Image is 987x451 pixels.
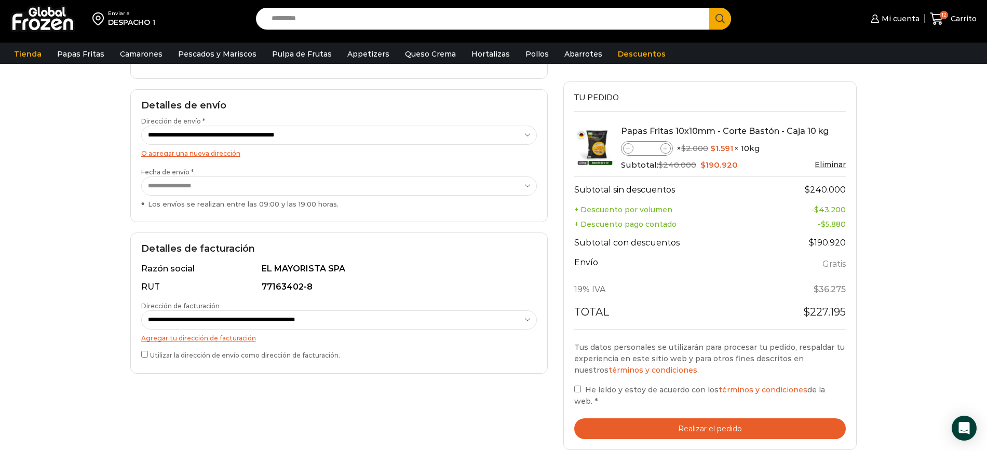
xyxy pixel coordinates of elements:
span: 36.275 [814,284,846,294]
bdi: 43.200 [814,205,846,214]
a: 12 Carrito [930,7,977,31]
span: $ [658,160,663,170]
span: $ [700,160,706,170]
a: Papas Fritas 10x10mm - Corte Bastón - Caja 10 kg [621,126,829,136]
bdi: 240.000 [805,185,846,195]
span: Tu pedido [574,92,619,103]
div: Razón social [141,263,260,275]
label: Gratis [822,257,846,272]
h2: Detalles de envío [141,100,537,112]
div: DESPACHO 1 [108,17,155,28]
p: Tus datos personales se utilizarán para procesar tu pedido, respaldar tu experiencia en este siti... [574,341,846,376]
input: Utilizar la dirección de envío como dirección de facturación. [141,351,148,358]
bdi: 190.920 [809,238,846,248]
span: $ [809,238,814,248]
a: Tienda [9,44,47,64]
div: Los envíos se realizan entre las 09:00 y las 19:00 horas. [141,199,537,209]
a: Appetizers [342,44,395,64]
span: 12 [940,11,948,19]
bdi: 5.880 [821,220,846,229]
span: $ [805,185,810,195]
h2: Detalles de facturación [141,243,537,255]
span: He leído y estoy de acuerdo con los de la web. [574,385,825,406]
div: Subtotal: [621,159,846,171]
div: RUT [141,281,260,293]
span: $ [803,306,810,318]
a: términos y condiciones [609,365,697,375]
th: 19% IVA [574,278,765,302]
bdi: 190.920 [700,160,738,170]
bdi: 1.591 [710,143,733,153]
span: $ [814,284,819,294]
span: Carrito [948,13,977,24]
button: Realizar el pedido [574,418,846,440]
a: Eliminar [815,160,846,169]
input: He leído y estoy de acuerdo con lostérminos y condicionesde la web. * [574,386,581,392]
button: Search button [709,8,731,30]
a: Pescados y Mariscos [173,44,262,64]
bdi: 227.195 [803,306,846,318]
img: address-field-icon.svg [92,10,108,28]
bdi: 240.000 [658,160,696,170]
a: Pulpa de Frutas [267,44,337,64]
select: Dirección de facturación [141,310,537,330]
a: Descuentos [613,44,671,64]
label: Utilizar la dirección de envío como dirección de facturación. [141,349,537,360]
select: Dirección de envío * [141,126,537,145]
th: Envío [574,255,765,278]
div: 77163402-8 [262,281,531,293]
select: Fecha de envío * Los envíos se realizan entre las 09:00 y las 19:00 horas. [141,176,537,196]
th: + Descuento por volumen [574,202,765,217]
td: - [765,217,846,231]
div: Enviar a [108,10,155,17]
input: Product quantity [633,142,660,155]
a: Camarones [115,44,168,64]
span: $ [681,143,686,153]
a: Queso Crema [400,44,461,64]
a: Agregar tu dirección de facturación [141,334,256,342]
span: $ [710,143,715,153]
th: Subtotal con descuentos [574,231,765,255]
a: O agregar una nueva dirección [141,149,240,157]
label: Dirección de envío * [141,117,537,145]
th: Subtotal sin descuentos [574,176,765,202]
div: EL MAYORISTA SPA [262,263,531,275]
span: $ [814,205,819,214]
span: Mi cuenta [879,13,920,24]
a: Abarrotes [559,44,607,64]
label: Fecha de envío * [141,168,537,209]
th: + Descuento pago contado [574,217,765,231]
span: $ [821,220,826,229]
td: - [765,202,846,217]
div: × × 10kg [621,141,846,156]
a: términos y condiciones [719,385,807,394]
a: Pollos [520,44,554,64]
th: Total [574,302,765,329]
a: Papas Fritas [52,44,110,64]
div: Open Intercom Messenger [952,416,977,441]
abbr: requerido [594,397,598,406]
bdi: 2.000 [681,143,708,153]
a: Hortalizas [466,44,515,64]
a: Mi cuenta [868,8,919,29]
label: Dirección de facturación [141,302,537,330]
